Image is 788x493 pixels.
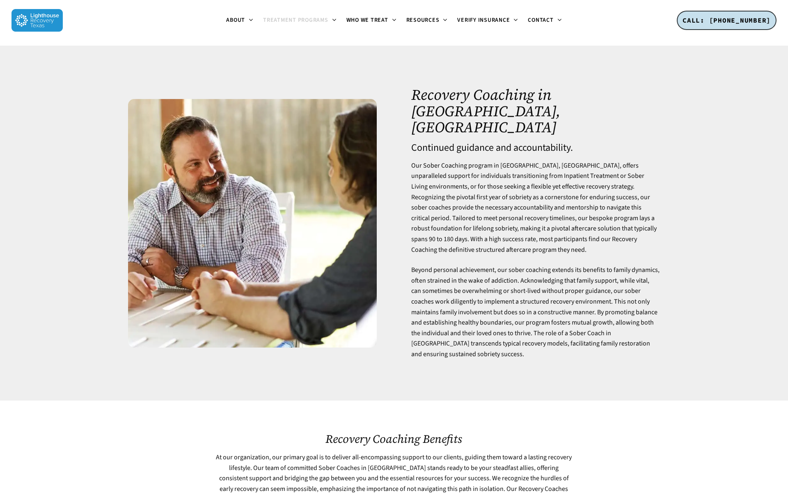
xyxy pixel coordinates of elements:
span: Resources [406,16,440,24]
p: Our Sober Coaching program in [GEOGRAPHIC_DATA], [GEOGRAPHIC_DATA], offers unparalleled support f... [411,161,660,265]
span: About [226,16,245,24]
img: Lighthouse Recovery Texas [11,9,63,32]
a: Resources [401,17,453,24]
p: Beyond personal achievement, our sober coaching extends its benefits to family dynamics, often st... [411,265,660,359]
span: Treatment Programs [263,16,328,24]
h4: Continued guidance and accountability. [411,143,660,153]
a: Contact [523,17,566,24]
a: Treatment Programs [258,17,341,24]
span: Contact [528,16,553,24]
a: Verify Insurance [452,17,523,24]
a: CALL: [PHONE_NUMBER] [677,11,777,30]
a: About [221,17,258,24]
span: CALL: [PHONE_NUMBER] [683,16,771,24]
a: Who We Treat [341,17,401,24]
h1: Recovery Coaching in [GEOGRAPHIC_DATA], [GEOGRAPHIC_DATA] [411,87,660,136]
h2: Recovery Coaching Benefits [215,432,573,445]
span: Who We Treat [346,16,388,24]
span: Verify Insurance [457,16,510,24]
